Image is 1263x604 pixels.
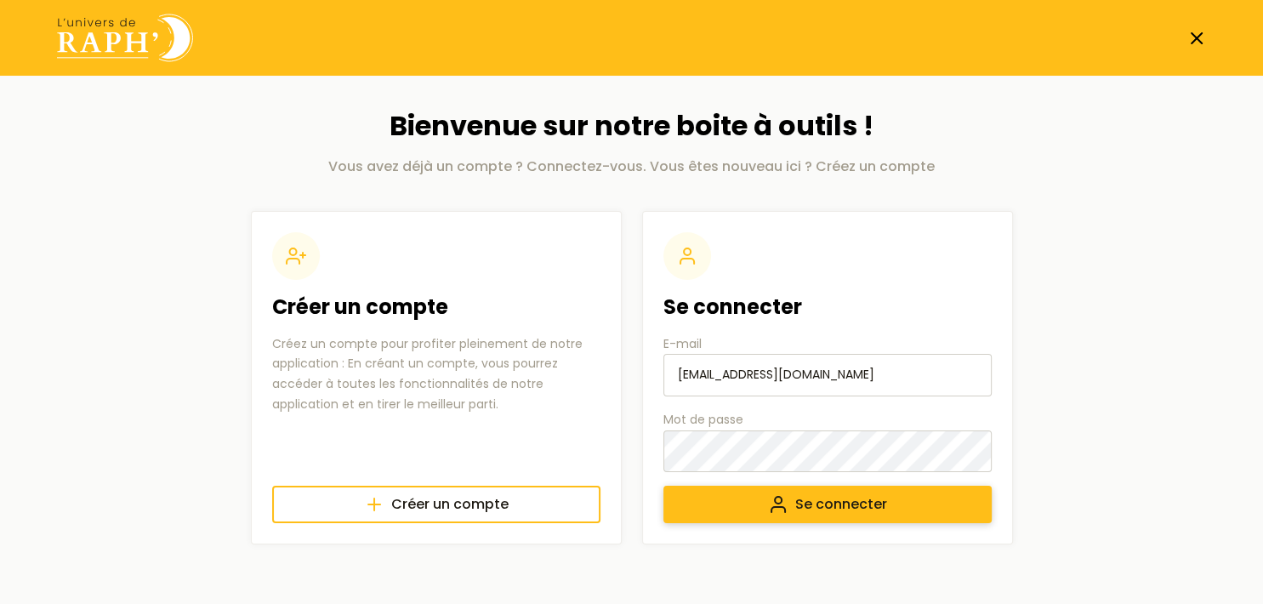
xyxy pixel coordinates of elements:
[251,157,1013,177] p: Vous avez déjà un compte ? Connectez-vous. Vous êtes nouveau ici ? Créez un compte
[663,430,992,472] input: Mot de passe
[57,14,193,62] img: Univers de Raph logo
[272,486,600,523] a: Créer un compte
[663,354,992,396] input: E-mail
[391,494,509,515] span: Créer un compte
[1186,28,1207,48] a: Fermer la page
[663,293,992,321] h2: Se connecter
[272,293,600,321] h2: Créer un compte
[251,110,1013,142] h1: Bienvenue sur notre boite à outils !
[663,410,992,472] label: Mot de passe
[795,494,887,515] span: Se connecter
[663,486,992,523] button: Se connecter
[663,334,992,397] label: E-mail
[272,334,600,415] p: Créez un compte pour profiter pleinement de notre application : En créant un compte, vous pourrez...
